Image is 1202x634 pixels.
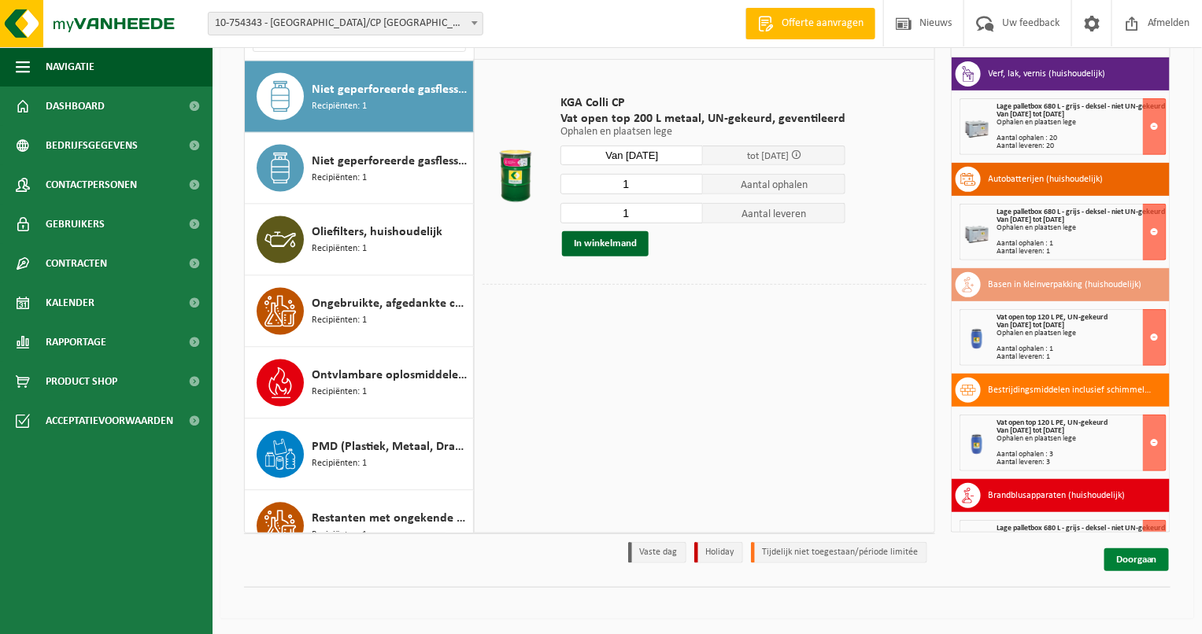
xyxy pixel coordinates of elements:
[703,203,845,223] span: Aantal leveren
[46,283,94,323] span: Kalender
[997,418,1108,427] span: Vat open top 120 L PE, UN-gekeurd
[997,459,1166,466] div: Aantal leveren: 3
[312,80,469,99] span: Niet geperforeerde gasflessen voor eenmalig gebruik (huishoudelijk)
[312,314,367,329] span: Recipiënten: 1
[997,353,1166,361] div: Aantal leveren: 1
[245,205,474,276] button: Oliefilters, huishoudelijk Recipiënten: 1
[312,99,367,114] span: Recipiënten: 1
[989,167,1104,192] h3: Autobatterijen (huishoudelijk)
[560,127,845,138] p: Ophalen en plaatsen lege
[703,174,845,194] span: Aantal ophalen
[208,12,483,35] span: 10-754343 - MIWA/CP NIEUWKERKEN-WAAS - NIEUWKERKEN-WAAS
[312,457,367,472] span: Recipiënten: 1
[751,542,927,563] li: Tijdelijk niet toegestaan/période limitée
[245,491,474,562] button: Restanten met ongekende samenstelling (huishoudelijk) Recipiënten: 1
[312,385,367,400] span: Recipiënten: 1
[312,171,367,186] span: Recipiënten: 1
[628,542,686,563] li: Vaste dag
[989,61,1106,87] h3: Verf, lak, vernis (huishoudelijk)
[997,208,1166,216] span: Lage palletbox 680 L - grijs - deksel - niet UN-gekeurd
[989,483,1126,508] h3: Brandblusapparaten (huishoudelijk)
[312,242,367,257] span: Recipiënten: 1
[560,95,845,111] span: KGA Colli CP
[997,110,1065,119] strong: Van [DATE] tot [DATE]
[997,102,1166,111] span: Lage palletbox 680 L - grijs - deksel - niet UN-gekeurd
[562,231,649,256] button: In winkelmand
[694,542,743,563] li: Holiday
[312,223,442,242] span: Oliefilters, huishoudelijk
[778,16,867,31] span: Offerte aanvragen
[46,362,117,401] span: Product Shop
[312,295,469,314] span: Ongebruikte, afgedankte chemicalien (huishoudelijk)
[46,244,107,283] span: Contracten
[997,224,1166,232] div: Ophalen en plaatsen lege
[997,216,1065,224] strong: Van [DATE] tot [DATE]
[997,135,1166,142] div: Aantal ophalen : 20
[997,345,1166,353] div: Aantal ophalen : 1
[46,323,106,362] span: Rapportage
[989,272,1142,297] h3: Basen in kleinverpakking (huishoudelijk)
[312,529,367,544] span: Recipiënten: 1
[46,205,105,244] span: Gebruikers
[997,248,1166,256] div: Aantal leveren: 1
[560,146,703,165] input: Selecteer datum
[245,133,474,205] button: Niet geperforeerde gasflessen voor eenmalig gebruik (huishoudelijk) - aanstekers Recipiënten: 1
[997,142,1166,150] div: Aantal leveren: 20
[997,435,1166,443] div: Ophalen en plaatsen lege
[245,276,474,348] button: Ongebruikte, afgedankte chemicalien (huishoudelijk) Recipiënten: 1
[245,348,474,419] button: Ontvlambare oplosmiddelen (huishoudelijk) Recipiënten: 1
[747,151,789,161] span: tot [DATE]
[997,321,1065,330] strong: Van [DATE] tot [DATE]
[46,47,94,87] span: Navigatie
[997,240,1166,248] div: Aantal ophalen : 1
[312,510,469,529] span: Restanten met ongekende samenstelling (huishoudelijk)
[46,165,137,205] span: Contactpersonen
[997,330,1166,337] div: Ophalen en plaatsen lege
[997,426,1065,435] strong: Van [DATE] tot [DATE]
[46,401,173,440] span: Acceptatievoorwaarden
[46,126,138,165] span: Bedrijfsgegevens
[312,367,469,385] span: Ontvlambare oplosmiddelen (huishoudelijk)
[560,111,845,127] span: Vat open top 200 L metaal, UN-gekeurd, geventileerd
[312,152,469,171] span: Niet geperforeerde gasflessen voor eenmalig gebruik (huishoudelijk) - aanstekers
[209,13,483,35] span: 10-754343 - MIWA/CP NIEUWKERKEN-WAAS - NIEUWKERKEN-WAAS
[46,87,105,126] span: Dashboard
[745,8,875,39] a: Offerte aanvragen
[1104,548,1169,571] a: Doorgaan
[997,119,1166,127] div: Ophalen en plaatsen lege
[245,61,474,133] button: Niet geperforeerde gasflessen voor eenmalig gebruik (huishoudelijk) Recipiënten: 1
[997,313,1108,322] span: Vat open top 120 L PE, UN-gekeurd
[245,419,474,491] button: PMD (Plastiek, Metaal, Drankkartons) (huishoudelijk) Recipiënten: 1
[997,524,1166,533] span: Lage palletbox 680 L - grijs - deksel - niet UN-gekeurd
[312,438,469,457] span: PMD (Plastiek, Metaal, Drankkartons) (huishoudelijk)
[989,378,1158,403] h3: Bestrijdingsmiddelen inclusief schimmelwerende beschermingsmiddelen (huishoudelijk)
[997,451,1166,459] div: Aantal ophalen : 3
